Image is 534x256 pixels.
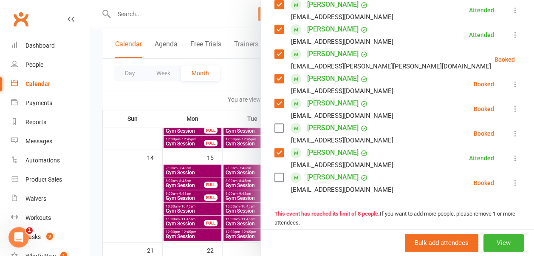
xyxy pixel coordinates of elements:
iframe: Intercom live chat [8,227,29,247]
button: View [483,234,524,252]
div: Attended [469,155,494,161]
div: [EMAIL_ADDRESS][DOMAIN_NAME] [291,159,393,171]
div: [EMAIL_ADDRESS][DOMAIN_NAME] [291,184,393,195]
a: [PERSON_NAME] [307,121,359,135]
a: [PERSON_NAME] [307,171,359,184]
div: Attended [469,32,494,38]
a: [PERSON_NAME] [307,72,359,85]
a: Clubworx [10,9,31,30]
div: Calendar [25,80,50,87]
div: [EMAIL_ADDRESS][DOMAIN_NAME] [291,11,393,23]
div: [EMAIL_ADDRESS][DOMAIN_NAME] [291,135,393,146]
a: Workouts [11,208,90,228]
div: Attended [469,7,494,13]
a: [PERSON_NAME] [307,23,359,36]
a: Automations [11,151,90,170]
a: [PERSON_NAME] [307,146,359,159]
strong: This event has reached its limit of 8 people. [274,210,380,217]
div: Payments [25,100,52,106]
div: Workouts [25,214,51,221]
span: 3 [46,233,53,240]
div: Automations [25,157,60,164]
div: Booked [474,81,494,87]
div: Tasks [25,233,41,240]
a: Messages [11,132,90,151]
button: Bulk add attendees [405,234,478,252]
div: Product Sales [25,176,62,183]
a: Waivers [11,189,90,208]
a: People [11,55,90,74]
div: [EMAIL_ADDRESS][DOMAIN_NAME] [291,36,393,47]
a: Calendar [11,74,90,94]
div: [EMAIL_ADDRESS][DOMAIN_NAME] [291,85,393,97]
div: Reports [25,119,46,125]
div: Messages [25,138,52,145]
a: Product Sales [11,170,90,189]
div: Booked [474,180,494,186]
span: 1 [26,227,33,234]
div: Booked [474,131,494,137]
div: Dashboard [25,42,55,49]
a: Payments [11,94,90,113]
a: Dashboard [11,36,90,55]
div: [EMAIL_ADDRESS][DOMAIN_NAME] [291,110,393,121]
div: Waivers [25,195,46,202]
div: Booked [494,57,515,63]
a: Tasks 3 [11,228,90,247]
div: People [25,61,43,68]
a: [PERSON_NAME] [307,47,359,61]
div: Booked [474,106,494,112]
a: Reports [11,113,90,132]
div: [EMAIL_ADDRESS][PERSON_NAME][PERSON_NAME][DOMAIN_NAME] [291,61,491,72]
div: If you want to add more people, please remove 1 or more attendees. [274,210,520,228]
a: [PERSON_NAME] [307,97,359,110]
